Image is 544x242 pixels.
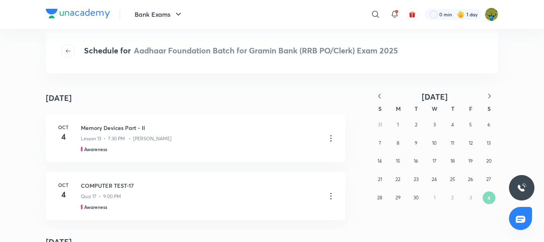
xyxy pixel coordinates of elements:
[451,140,454,146] abbr: September 11, 2025
[391,137,404,150] button: September 8, 2025
[81,181,320,190] h3: COMPUTER TEST-17
[468,158,473,164] abbr: September 19, 2025
[391,118,404,131] button: September 1, 2025
[432,140,436,146] abbr: September 10, 2025
[428,173,441,186] button: September 24, 2025
[396,105,401,112] abbr: Monday
[486,158,491,164] abbr: September 20, 2025
[446,137,459,150] button: September 11, 2025
[391,155,404,167] button: September 15, 2025
[81,193,121,200] p: Quiz 17 • 9:00 PM
[55,181,71,189] h6: Oct
[410,118,423,131] button: September 2, 2025
[84,45,398,57] h4: Schedule for
[397,122,399,128] abbr: September 1, 2025
[374,155,386,167] button: September 14, 2025
[377,195,382,201] abbr: September 28, 2025
[410,155,423,167] button: September 16, 2025
[517,183,526,193] img: ttu
[84,203,107,211] h5: Awareness
[84,146,107,153] h5: Awareness
[487,122,490,128] abbr: September 6, 2025
[81,135,172,142] p: Lesson 13 • 7:30 PM • [PERSON_NAME]
[55,189,71,201] h4: 4
[450,176,455,182] abbr: September 25, 2025
[432,158,436,164] abbr: September 17, 2025
[410,191,423,204] button: September 30, 2025
[374,191,386,204] button: September 28, 2025
[134,45,398,56] span: Aadhaar Foundation Batch for Gramin Bank (RRB PO/Clerk) Exam 2025
[482,118,495,131] button: September 6, 2025
[482,155,495,167] button: September 20, 2025
[469,140,473,146] abbr: September 12, 2025
[410,173,423,186] button: September 23, 2025
[451,122,454,128] abbr: September 4, 2025
[469,105,472,112] abbr: Friday
[391,191,404,204] button: September 29, 2025
[450,158,455,164] abbr: September 18, 2025
[482,137,495,150] button: September 13, 2025
[415,140,417,146] abbr: September 9, 2025
[374,173,386,186] button: September 21, 2025
[464,173,477,186] button: September 26, 2025
[432,176,437,182] abbr: September 24, 2025
[486,176,491,182] abbr: September 27, 2025
[46,9,110,18] img: Company Logo
[422,91,448,102] span: [DATE]
[378,105,382,112] abbr: Sunday
[395,195,401,201] abbr: September 29, 2025
[414,176,419,182] abbr: September 23, 2025
[428,137,441,150] button: September 10, 2025
[410,137,423,150] button: September 9, 2025
[46,9,110,20] a: Company Logo
[464,118,477,131] button: September 5, 2025
[409,11,416,18] img: avatar
[464,137,477,150] button: September 12, 2025
[413,195,419,201] abbr: September 30, 2025
[396,158,400,164] abbr: September 15, 2025
[433,122,436,128] abbr: September 3, 2025
[378,176,382,182] abbr: September 21, 2025
[414,158,418,164] abbr: September 16, 2025
[374,137,386,150] button: September 7, 2025
[46,92,72,104] h4: [DATE]
[428,155,441,167] button: September 17, 2025
[130,6,188,22] button: Bank Exams
[446,155,459,167] button: September 18, 2025
[81,124,320,132] h3: Memory Devices Part - II
[457,10,465,18] img: streak
[469,122,472,128] abbr: September 5, 2025
[485,8,498,21] img: Suraj Nager
[379,140,381,146] abbr: September 7, 2025
[378,158,382,164] abbr: September 14, 2025
[391,173,404,186] button: September 22, 2025
[55,124,71,131] h6: Oct
[451,105,454,112] abbr: Thursday
[397,140,399,146] abbr: September 8, 2025
[487,105,491,112] abbr: Saturday
[468,176,473,182] abbr: September 26, 2025
[388,92,481,102] button: [DATE]
[55,131,71,143] h4: 4
[406,8,419,21] button: avatar
[46,114,345,162] a: Oct4Memory Devices Part - IILesson 13 • 7:30 PM • [PERSON_NAME]Awareness
[482,173,495,186] button: September 27, 2025
[395,176,400,182] abbr: September 22, 2025
[446,173,459,186] button: September 25, 2025
[415,105,418,112] abbr: Tuesday
[487,140,491,146] abbr: September 13, 2025
[446,118,459,131] button: September 4, 2025
[464,155,477,167] button: September 19, 2025
[415,122,417,128] abbr: September 2, 2025
[428,118,441,131] button: September 3, 2025
[432,105,437,112] abbr: Wednesday
[46,172,345,220] a: Oct4COMPUTER TEST-17Quiz 17 • 9:00 PMAwareness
